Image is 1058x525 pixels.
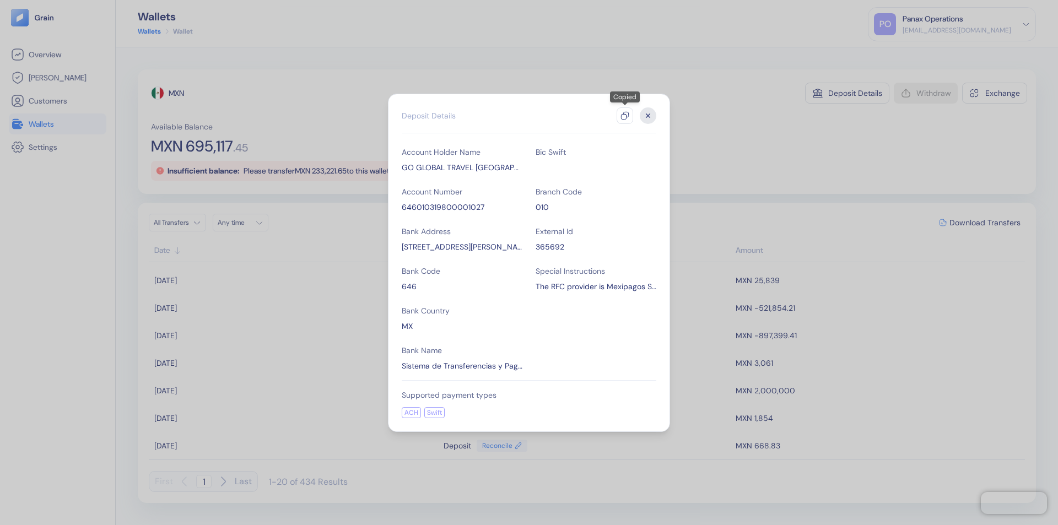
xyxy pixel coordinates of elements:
[402,389,656,400] div: Supported payment types
[536,186,656,197] div: Branch Code
[402,345,522,356] div: Bank Name
[402,305,522,316] div: Bank Country
[536,226,656,237] div: External Id
[402,226,522,237] div: Bank Address
[536,266,656,277] div: Special Instructions
[402,162,522,173] div: GO GLOBAL TRAVEL BULGARIA EOOD TransferMate
[536,202,656,213] div: 010
[402,266,522,277] div: Bank Code
[402,241,522,252] div: Av.Insurgentes Sur 1425, Insurgentes mixcoac, Benito Juarez, 03920 Ciudad de Mexico, CDMX, Mexico
[402,147,522,158] div: Account Holder Name
[536,281,656,292] div: The RFC provider is Mexipagos SA DE CV, RFC is MEX2003191F4. Add reference - For Benefit of GoGlo...
[610,91,640,102] div: Copied
[536,241,656,252] div: 365692
[402,110,456,121] div: Deposit Details
[402,186,522,197] div: Account Number
[402,407,421,418] div: ACH
[402,360,522,371] div: Sistema de Transferencias y Pagos STP
[402,321,522,332] div: MX
[402,281,522,292] div: 646
[424,407,445,418] div: Swift
[402,202,522,213] div: 646010319800001027
[536,147,656,158] div: Bic Swift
